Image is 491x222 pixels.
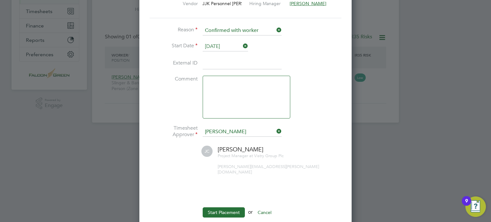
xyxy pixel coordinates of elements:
label: Hiring Manager [249,1,285,6]
span: JJK Personnel [PERSON_NAME]… [202,1,272,6]
label: Comment [150,76,198,82]
label: Reason [150,27,198,33]
button: Start Placement [203,207,245,218]
div: 9 [465,201,468,209]
span: Vistry Group Plc [254,153,284,158]
input: Select one [203,26,282,35]
span: Project Manager at [218,153,253,158]
span: [PERSON_NAME] [290,1,326,6]
label: Vendor [163,1,198,6]
input: Search for... [203,127,282,137]
label: External ID [150,60,198,66]
span: [PERSON_NAME][EMAIL_ADDRESS][PERSON_NAME][DOMAIN_NAME] [218,164,319,175]
button: Cancel [253,207,277,218]
span: JC [201,146,213,157]
label: Start Date [150,42,198,49]
input: Select one [203,42,248,51]
span: [PERSON_NAME] [218,146,263,153]
label: Timesheet Approver [150,125,198,138]
button: Open Resource Center, 9 new notifications [465,196,486,217]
